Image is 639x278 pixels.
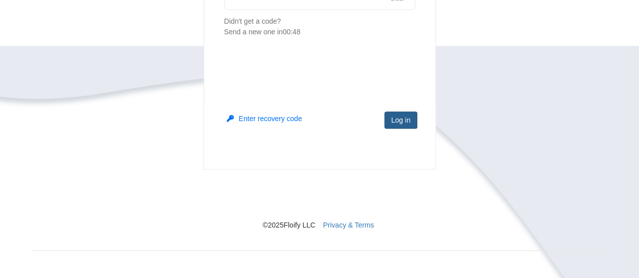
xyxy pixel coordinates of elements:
[224,16,415,37] p: Didn't get a code?
[384,112,417,129] button: Log in
[323,221,374,229] a: Privacy & Terms
[224,27,415,37] div: Send a new one in 00:48
[227,114,302,124] button: Enter recovery code
[32,170,608,230] nav: © 2025 Floify LLC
